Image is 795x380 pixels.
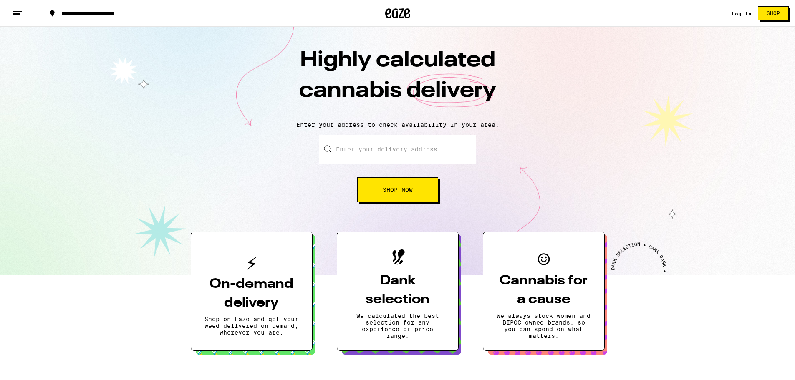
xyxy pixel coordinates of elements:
[351,272,445,309] h3: Dank selection
[732,11,752,16] a: Log In
[8,121,787,128] p: Enter your address to check availability in your area.
[357,177,438,202] button: Shop Now
[497,312,591,339] p: We always stock women and BIPOC owned brands, so you can spend on what matters.
[319,135,476,164] input: Enter your delivery address
[191,232,313,351] button: On-demand deliveryShop on Eaze and get your weed delivered on demand, wherever you are.
[204,275,299,312] h3: On-demand delivery
[752,6,795,20] a: Shop
[758,6,789,20] button: Shop
[497,272,591,309] h3: Cannabis for a cause
[337,232,459,351] button: Dank selectionWe calculated the best selection for any experience or price range.
[383,187,413,193] span: Shop Now
[204,316,299,336] p: Shop on Eaze and get your weed delivered on demand, wherever you are.
[351,312,445,339] p: We calculated the best selection for any experience or price range.
[252,45,544,115] h1: Highly calculated cannabis delivery
[483,232,605,351] button: Cannabis for a causeWe always stock women and BIPOC owned brands, so you can spend on what matters.
[767,11,780,16] span: Shop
